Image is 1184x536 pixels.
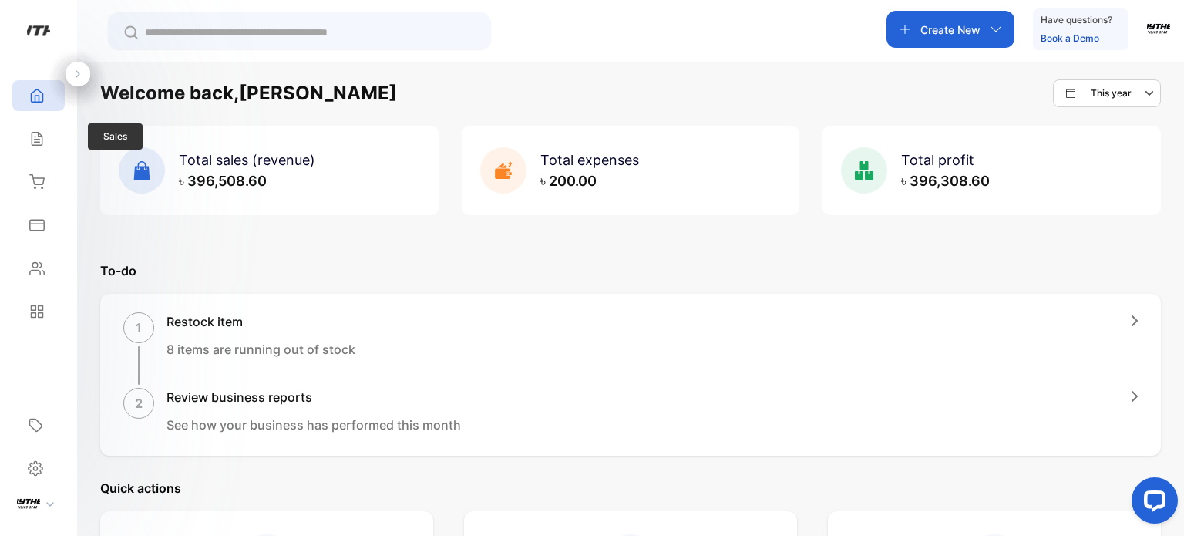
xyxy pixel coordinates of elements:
[135,394,143,413] p: 2
[88,123,143,150] span: Sales
[179,152,315,168] span: Total sales (revenue)
[1053,79,1161,107] button: This year
[1041,12,1112,28] p: Have questions?
[100,479,1161,497] p: Quick actions
[166,416,461,434] p: See how your business has performed this month
[1091,86,1132,100] p: This year
[166,312,355,331] h1: Restock item
[1147,11,1170,48] button: avatar
[17,490,40,514] img: profile
[179,173,267,189] span: ৳ 396,508.60
[901,152,974,168] span: Total profit
[1119,471,1184,536] iframe: LiveChat chat widget
[1147,15,1170,39] img: avatar
[540,152,639,168] span: Total expenses
[136,319,142,337] p: 1
[920,22,980,38] p: Create New
[1041,32,1099,44] a: Book a Demo
[886,11,1014,48] button: Create New
[166,340,355,359] p: 8 items are running out of stock
[901,173,990,189] span: ৳ 396,308.60
[27,20,50,43] img: logo
[540,173,597,189] span: ৳ 200.00
[100,261,1161,280] p: To-do
[100,79,397,107] h1: Welcome back, [PERSON_NAME]
[166,388,461,406] h1: Review business reports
